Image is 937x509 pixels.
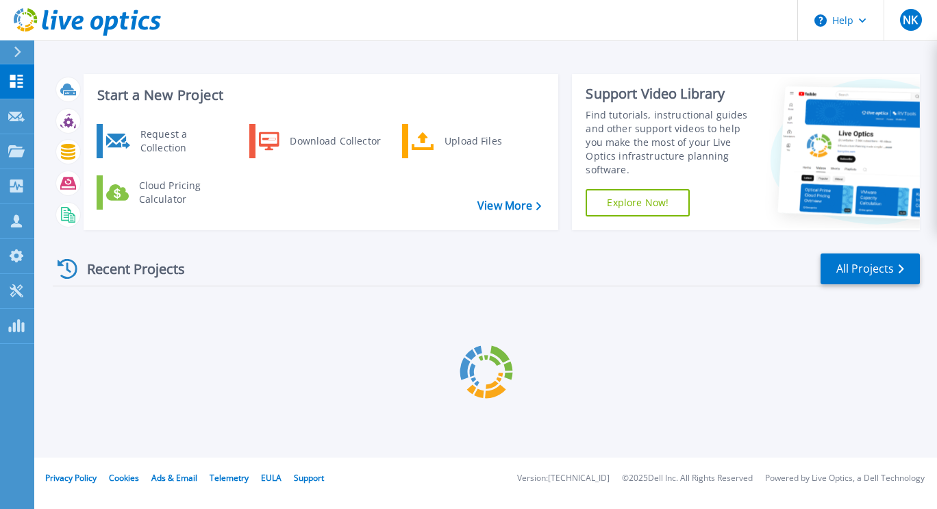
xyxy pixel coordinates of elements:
[249,124,390,158] a: Download Collector
[261,472,282,484] a: EULA
[438,127,539,155] div: Upload Files
[402,124,542,158] a: Upload Files
[134,127,234,155] div: Request a Collection
[765,474,925,483] li: Powered by Live Optics, a Dell Technology
[132,179,234,206] div: Cloud Pricing Calculator
[53,252,203,286] div: Recent Projects
[622,474,753,483] li: © 2025 Dell Inc. All Rights Reserved
[283,127,386,155] div: Download Collector
[151,472,197,484] a: Ads & Email
[477,199,541,212] a: View More
[97,124,237,158] a: Request a Collection
[210,472,249,484] a: Telemetry
[517,474,610,483] li: Version: [TECHNICAL_ID]
[294,472,324,484] a: Support
[586,108,759,177] div: Find tutorials, instructional guides and other support videos to help you make the most of your L...
[109,472,139,484] a: Cookies
[586,189,690,216] a: Explore Now!
[45,472,97,484] a: Privacy Policy
[97,175,237,210] a: Cloud Pricing Calculator
[821,253,920,284] a: All Projects
[903,14,918,25] span: NK
[586,85,759,103] div: Support Video Library
[97,88,541,103] h3: Start a New Project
